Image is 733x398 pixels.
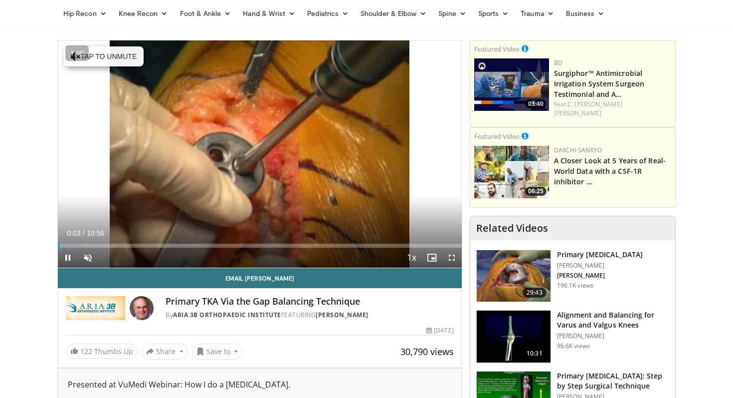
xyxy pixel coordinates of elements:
a: 10:31 Alignment and Balancing for Varus and Valgus Knees [PERSON_NAME] 96.6K views [476,310,669,363]
a: 29:43 Primary [MEDICAL_DATA] [PERSON_NAME] [PERSON_NAME] 196.1K views [476,250,669,303]
img: 297061_3.png.150x105_q85_crop-smart_upscale.jpg [477,250,550,302]
a: Trauma [515,3,560,23]
a: [PERSON_NAME] [316,311,368,319]
button: Share [142,344,188,360]
p: [PERSON_NAME] [557,272,643,280]
button: Enable picture-in-picture mode [422,248,442,268]
button: Fullscreen [442,248,462,268]
div: [DATE] [426,326,453,335]
a: BD [554,58,562,67]
a: 03:40 [474,58,549,111]
a: Foot & Ankle [174,3,237,23]
img: 93c22cae-14d1-47f0-9e4a-a244e824b022.png.150x105_q85_crop-smart_upscale.jpg [474,146,549,198]
a: Daiichi-Sankyo [554,146,602,154]
span: 122 [80,347,92,356]
a: Hand & Wrist [237,3,301,23]
button: Unmute [78,248,98,268]
a: Surgiphor™ Antimicrobial Irrigation System Surgeon Testimonial and A… [554,68,645,99]
a: Spine [432,3,472,23]
span: 10:31 [523,349,547,359]
h3: Alignment and Balancing for Varus and Valgus Knees [557,310,669,330]
a: Sports [472,3,515,23]
div: Feat. [554,100,671,118]
button: Tap to unmute [64,46,144,66]
a: Email [PERSON_NAME] [58,268,462,288]
span: 06:25 [525,187,547,196]
span: 10:56 [87,229,104,237]
a: Knee Recon [113,3,174,23]
p: 196.1K views [557,282,593,290]
div: By FEATURING [166,311,454,320]
span: 03:40 [525,99,547,108]
span: / [83,229,85,237]
button: Pause [58,248,78,268]
h3: Primary [MEDICAL_DATA] [557,250,643,260]
a: Shoulder & Elbow [355,3,432,23]
h4: Related Videos [476,222,548,234]
button: Save to [192,344,243,360]
img: Aria 3B Orthopaedic Institute [66,296,126,320]
a: 06:25 [474,146,549,198]
a: Aria 3B Orthopaedic Institute [173,311,281,319]
video-js: Video Player [58,40,462,268]
div: Progress Bar [58,244,462,248]
p: [PERSON_NAME] [557,332,669,340]
h4: Primary TKA Via the Gap Balancing Technique [166,296,454,307]
small: Featured Video [474,132,520,141]
img: 38523_0000_3.png.150x105_q85_crop-smart_upscale.jpg [477,311,550,363]
div: Presented at VuMedi Webinar: How I do a [MEDICAL_DATA]. [68,379,452,391]
a: 122 Thumbs Up [66,344,138,359]
a: C. [PERSON_NAME] [PERSON_NAME] [554,100,622,117]
h3: Primary [MEDICAL_DATA]: Step by Step Surgical Technique [557,371,669,391]
a: Business [560,3,611,23]
button: Playback Rate [402,248,422,268]
span: 29:43 [523,288,547,298]
p: 96.6K views [557,342,590,350]
a: A Closer Look at 5 Years of Real-World Data with a CSF-1R inhibitor … [554,156,666,186]
a: Hip Recon [57,3,113,23]
img: Avatar [130,296,154,320]
small: Featured Video [474,44,520,53]
span: 30,790 views [400,346,454,358]
span: 0:03 [67,229,80,237]
p: [PERSON_NAME] [557,262,643,270]
img: 70422da6-974a-44ac-bf9d-78c82a89d891.150x105_q85_crop-smart_upscale.jpg [474,58,549,111]
a: Pediatrics [301,3,355,23]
